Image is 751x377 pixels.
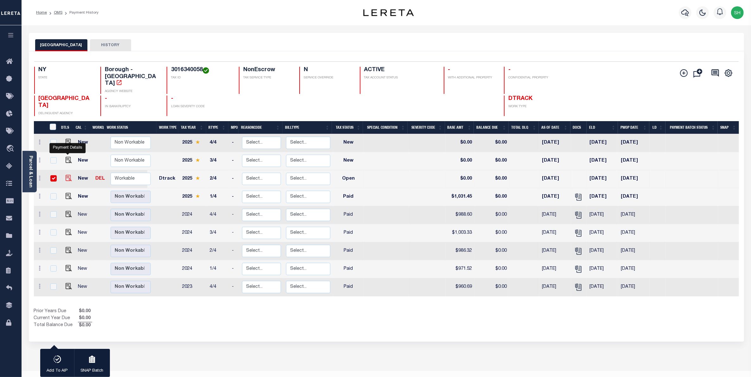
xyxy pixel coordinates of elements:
[508,76,563,80] p: CONFIDENTIAL PROPERTY
[445,134,474,152] td: $0.00
[229,260,239,278] td: -
[243,76,292,80] p: TAX SERVICE TYPE
[28,156,33,188] a: Parcel & Loan
[171,76,231,80] p: TAX ID
[34,308,78,315] td: Prior Years Due
[474,134,509,152] td: $0.00
[207,170,229,188] td: 2/4
[539,188,571,206] td: [DATE]
[445,170,474,188] td: $0.00
[75,170,93,188] td: New
[731,6,744,19] img: svg+xml;base64,PHN2ZyB4bWxucz0iaHR0cDovL3d3dy53My5vcmcvMjAwMC9zdmciIHBvaW50ZXItZXZlbnRzPSJub25lIi...
[618,206,650,224] td: [DATE]
[445,121,474,134] th: Base Amt: activate to sort column ascending
[587,224,618,242] td: [DATE]
[509,121,539,134] th: Total DLQ: activate to sort column ascending
[445,224,474,242] td: $1,003.33
[618,152,650,170] td: [DATE]
[587,121,618,134] th: ELD: activate to sort column ascending
[618,121,649,134] th: PWOP Date: activate to sort column ascending
[445,278,474,296] td: $960.69
[73,121,90,134] th: CAL: activate to sort column ascending
[539,134,571,152] td: [DATE]
[207,152,229,170] td: 3/4
[304,67,352,74] h4: N
[474,224,509,242] td: $0.00
[508,67,511,73] span: -
[75,206,93,224] td: New
[229,188,239,206] td: -
[587,206,618,224] td: [DATE]
[474,278,509,296] td: $0.00
[649,121,665,134] th: LD: activate to sort column ascending
[35,39,87,51] button: [GEOGRAPHIC_DATA]
[49,143,86,153] div: Payment Details
[448,76,497,80] p: WITH ADDITIONAL PROPERTY
[90,39,131,51] button: HISTORY
[474,188,509,206] td: $0.00
[180,152,207,170] td: 2025
[474,242,509,260] td: $0.00
[59,121,73,134] th: DTLS
[229,206,239,224] td: -
[46,121,59,134] th: &nbsp;
[618,134,650,152] td: [DATE]
[587,260,618,278] td: [DATE]
[229,242,239,260] td: -
[587,188,618,206] td: [DATE]
[105,67,159,87] h4: Borough - [GEOGRAPHIC_DATA]
[207,224,229,242] td: 3/4
[665,121,718,134] th: Payment Batch Status: activate to sort column ascending
[587,152,618,170] td: [DATE]
[95,176,105,181] a: DEL
[408,121,445,134] th: Severity Code: activate to sort column ascending
[78,315,92,322] span: $0.00
[587,242,618,260] td: [DATE]
[570,121,587,134] th: Docs
[539,224,571,242] td: [DATE]
[539,278,571,296] td: [DATE]
[618,224,650,242] td: [DATE]
[39,111,93,116] p: DELINQUENT AGENCY
[104,121,147,134] th: Work Status
[6,145,16,153] i: travel_explore
[333,170,364,188] td: Open
[34,322,78,329] td: Total Balance Due
[171,104,231,109] p: LOAN SEVERITY CODE
[105,89,159,94] p: AGENCY WEBSITE
[539,152,571,170] td: [DATE]
[333,134,364,152] td: New
[333,278,364,296] td: Paid
[39,96,90,108] span: [GEOGRAPHIC_DATA]
[474,121,509,134] th: Balance Due: activate to sort column ascending
[47,368,68,374] p: Add To AIP
[304,76,352,80] p: SERVICE OVERRIDE
[229,152,239,170] td: -
[587,170,618,188] td: [DATE]
[618,242,650,260] td: [DATE]
[180,206,207,224] td: 2024
[195,158,200,162] img: Star.svg
[229,134,239,152] td: -
[474,170,509,188] td: $0.00
[539,121,570,134] th: As of Date: activate to sort column ascending
[180,278,207,296] td: 2023
[618,278,650,296] td: [DATE]
[587,134,618,152] td: [DATE]
[180,170,207,188] td: 2025
[207,134,229,152] td: 4/4
[508,104,563,109] p: WORK TYPE
[207,278,229,296] td: 4/4
[445,260,474,278] td: $971.52
[618,260,650,278] td: [DATE]
[229,224,239,242] td: -
[34,121,46,134] th: &nbsp;&nbsp;&nbsp;&nbsp;&nbsp;&nbsp;&nbsp;&nbsp;&nbsp;&nbsp;
[333,188,364,206] td: Paid
[39,76,93,80] p: STATE
[206,121,228,134] th: RType: activate to sort column ascending
[445,206,474,224] td: $988.60
[587,278,618,296] td: [DATE]
[180,224,207,242] td: 2024
[333,206,364,224] td: Paid
[178,121,206,134] th: Tax Year: activate to sort column ascending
